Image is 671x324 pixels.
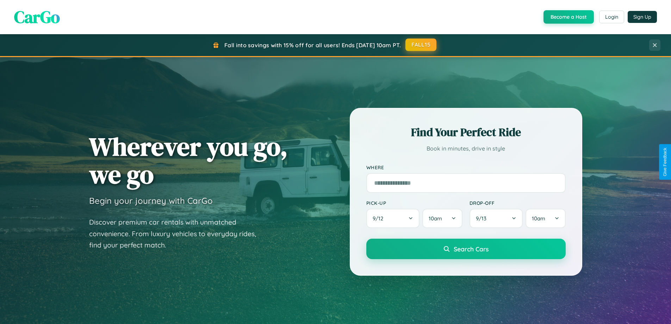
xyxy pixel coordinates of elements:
button: Login [599,11,624,23]
span: 10am [532,215,545,222]
button: 10am [526,209,565,228]
button: Search Cars [366,239,566,259]
span: Search Cars [454,245,489,253]
span: 9 / 13 [476,215,490,222]
button: Become a Host [543,10,594,24]
button: FALL15 [405,38,436,51]
button: 10am [422,209,462,228]
p: Book in minutes, drive in style [366,143,566,154]
button: 9/13 [470,209,523,228]
div: Give Feedback [663,148,667,176]
label: Where [366,164,566,170]
h3: Begin your journey with CarGo [89,195,213,206]
span: Fall into savings with 15% off for all users! Ends [DATE] 10am PT. [224,42,401,49]
h2: Find Your Perfect Ride [366,124,566,140]
p: Discover premium car rentals with unmatched convenience. From luxury vehicles to everyday rides, ... [89,216,265,251]
span: 9 / 12 [373,215,387,222]
h1: Wherever you go, we go [89,133,288,188]
button: Sign Up [628,11,657,23]
button: 9/12 [366,209,420,228]
label: Drop-off [470,200,566,206]
label: Pick-up [366,200,462,206]
span: CarGo [14,5,60,29]
span: 10am [429,215,442,222]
